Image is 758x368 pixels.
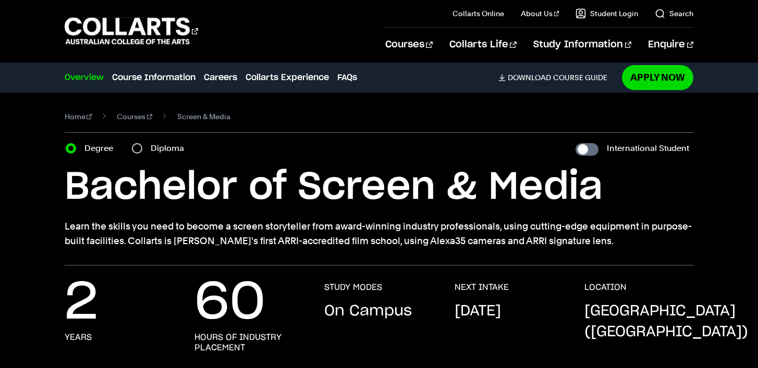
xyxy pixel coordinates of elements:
[655,8,693,19] a: Search
[324,282,382,293] h3: STUDY MODES
[533,28,631,62] a: Study Information
[449,28,517,62] a: Collarts Life
[584,282,627,293] h3: LOCATION
[453,8,504,19] a: Collarts Online
[622,65,693,90] a: Apply Now
[455,282,509,293] h3: NEXT INTAKE
[65,282,98,324] p: 2
[65,164,694,211] h1: Bachelor of Screen & Media
[607,141,689,156] label: International Student
[521,8,559,19] a: About Us
[65,71,104,84] a: Overview
[177,109,230,124] span: Screen & Media
[455,301,501,322] p: [DATE]
[112,71,195,84] a: Course Information
[508,73,551,82] span: Download
[584,301,748,342] p: [GEOGRAPHIC_DATA] ([GEOGRAPHIC_DATA])
[204,71,237,84] a: Careers
[385,28,433,62] a: Courses
[194,332,303,353] h3: hours of industry placement
[194,282,265,324] p: 60
[337,71,357,84] a: FAQs
[648,28,693,62] a: Enquire
[576,8,638,19] a: Student Login
[117,109,152,124] a: Courses
[151,141,190,156] label: Diploma
[324,301,412,322] p: On Campus
[65,16,198,46] div: Go to homepage
[246,71,329,84] a: Collarts Experience
[65,332,92,342] h3: years
[498,73,616,82] a: DownloadCourse Guide
[65,219,694,248] p: Learn the skills you need to become a screen storyteller from award-winning industry professional...
[84,141,119,156] label: Degree
[65,109,92,124] a: Home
